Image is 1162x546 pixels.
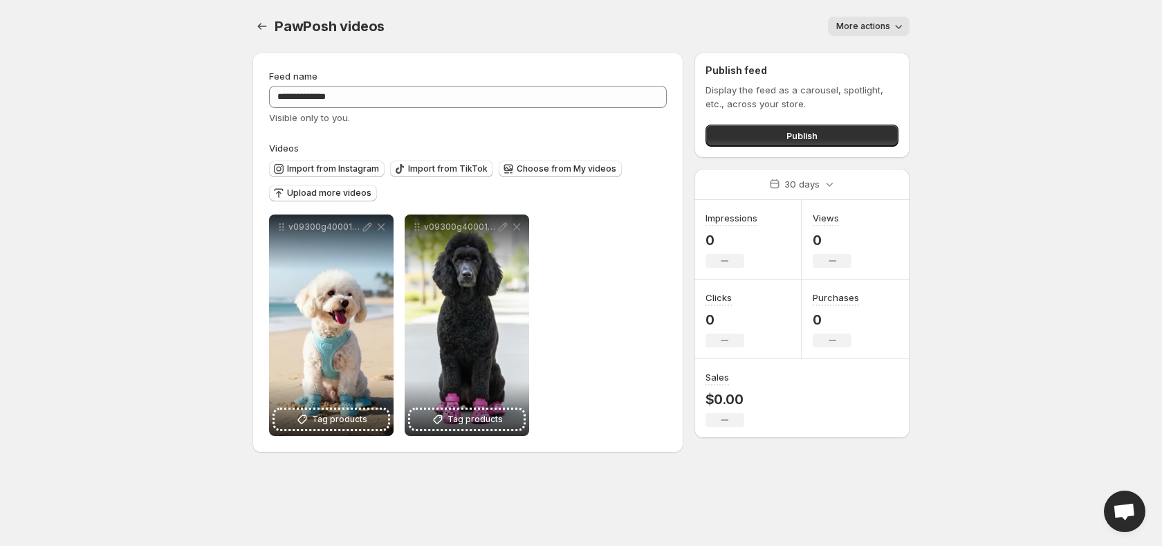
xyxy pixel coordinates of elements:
[269,161,385,177] button: Import from Instagram
[288,221,360,233] p: v09300g40001d35givfog65vnosnfvlg
[312,412,367,426] span: Tag products
[1104,491,1145,532] div: Open chat
[269,71,317,82] span: Feed name
[813,311,859,328] p: 0
[705,291,732,304] h3: Clicks
[813,291,859,304] h3: Purchases
[252,17,272,36] button: Settings
[275,410,388,429] button: Tag products
[499,161,622,177] button: Choose from My videos
[784,177,820,191] p: 30 days
[269,112,350,123] span: Visible only to you.
[705,64,898,78] h2: Publish feed
[705,370,729,384] h3: Sales
[705,391,744,408] p: $0.00
[424,221,496,233] p: v09300g40001d35gqbnog65l8sjd5uag
[828,17,910,36] button: More actions
[813,232,851,248] p: 0
[517,163,616,174] span: Choose from My videos
[269,143,299,154] span: Videos
[836,21,890,32] span: More actions
[448,412,503,426] span: Tag products
[269,215,394,436] div: v09300g40001d35givfog65vnosnfvlgTag products
[269,185,377,201] button: Upload more videos
[390,161,493,177] button: Import from TikTok
[287,163,379,174] span: Import from Instagram
[410,410,524,429] button: Tag products
[275,18,385,35] span: PawPosh videos
[408,163,488,174] span: Import from TikTok
[705,211,757,225] h3: Impressions
[705,125,898,147] button: Publish
[405,215,529,436] div: v09300g40001d35gqbnog65l8sjd5uagTag products
[705,83,898,111] p: Display the feed as a carousel, spotlight, etc., across your store.
[705,232,757,248] p: 0
[786,129,818,143] span: Publish
[287,188,371,199] span: Upload more videos
[705,311,744,328] p: 0
[813,211,839,225] h3: Views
